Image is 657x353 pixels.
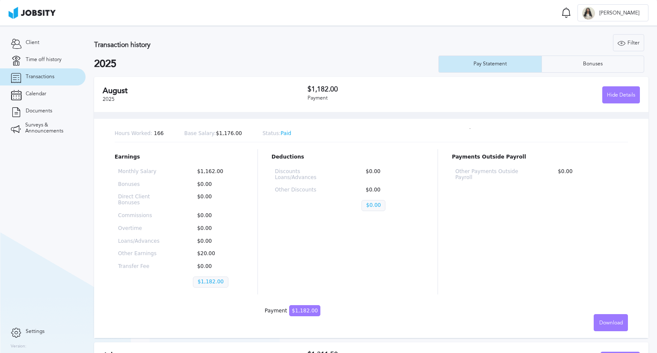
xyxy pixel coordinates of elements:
[438,56,542,73] button: Pay Statement
[361,169,420,181] p: $0.00
[118,182,166,188] p: Bonuses
[193,213,240,219] p: $0.00
[9,7,56,19] img: ab4bad089aa723f57921c736e9817d99.png
[103,86,308,95] h2: August
[118,213,166,219] p: Commissions
[595,10,644,16] span: [PERSON_NAME]
[308,95,474,101] div: Payment
[193,251,240,257] p: $20.00
[26,40,39,46] span: Client
[361,200,385,211] p: $0.00
[582,7,595,20] div: D
[455,169,526,181] p: Other Payments Outside Payroll
[193,238,240,244] p: $0.00
[26,57,62,63] span: Time off history
[118,169,166,175] p: Monthly Salary
[11,344,27,349] label: Version:
[118,238,166,244] p: Loans/Advances
[193,226,240,232] p: $0.00
[193,194,240,206] p: $0.00
[94,41,395,49] h3: Transaction history
[115,154,244,160] p: Earnings
[26,91,46,97] span: Calendar
[193,182,240,188] p: $0.00
[579,61,607,67] div: Bonuses
[193,277,228,288] p: $1,182.00
[103,96,115,102] span: 2025
[26,329,44,335] span: Settings
[275,169,334,181] p: Discounts Loans/Advances
[452,154,628,160] p: Payments Outside Payroll
[599,320,623,326] span: Download
[118,194,166,206] p: Direct Client Bonuses
[193,264,240,270] p: $0.00
[553,169,624,181] p: $0.00
[184,130,216,136] span: Base Salary:
[118,264,166,270] p: Transfer Fee
[469,61,511,67] div: Pay Statement
[272,154,424,160] p: Deductions
[193,169,240,175] p: $1,162.00
[118,226,166,232] p: Overtime
[263,130,281,136] span: Status:
[26,108,52,114] span: Documents
[308,85,474,93] h3: $1,182.00
[25,122,75,134] span: Surveys & Announcements
[184,131,242,137] p: $1,176.00
[542,56,645,73] button: Bonuses
[361,187,420,193] p: $0.00
[263,131,291,137] p: Paid
[603,87,639,104] div: Hide Details
[265,308,320,314] div: Payment
[602,86,640,103] button: Hide Details
[94,58,438,70] h2: 2025
[115,131,164,137] p: 166
[577,4,648,21] button: D[PERSON_NAME]
[115,130,152,136] span: Hours Worked:
[613,35,644,52] div: Filter
[118,251,166,257] p: Other Earnings
[594,314,628,331] button: Download
[26,74,54,80] span: Transactions
[275,187,334,193] p: Other Discounts
[289,305,320,316] span: $1,182.00
[613,34,644,51] button: Filter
